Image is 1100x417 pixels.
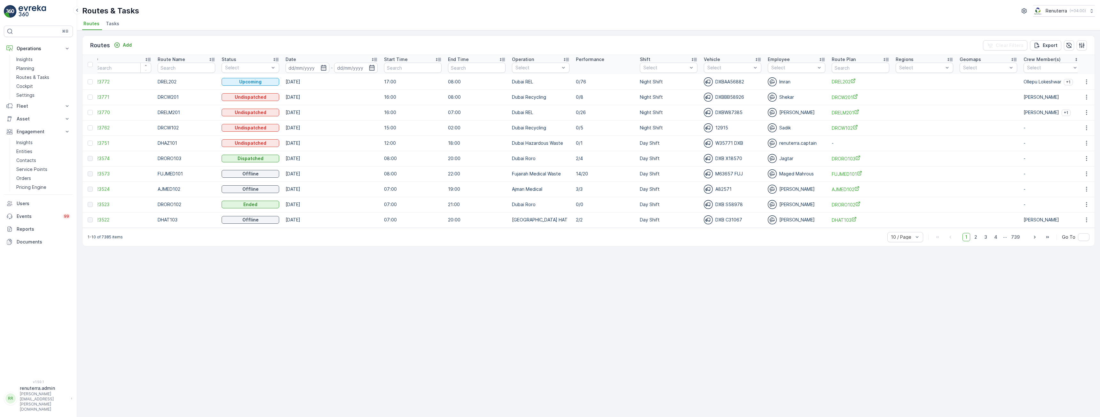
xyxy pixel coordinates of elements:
[158,217,215,223] p: DHAT103
[384,201,442,208] p: 07:00
[222,155,279,162] button: Dispatched
[768,77,777,86] img: svg%3e
[384,94,442,100] p: 16:00
[704,77,713,86] img: svg%3e
[235,140,266,146] p: Undispatched
[16,56,33,63] p: Insights
[832,155,889,162] a: DRORO103
[235,109,266,116] p: Undispatched
[832,63,889,73] input: Search
[640,171,697,177] p: Day Shift
[448,155,506,162] p: 20:00
[576,186,633,192] p: 3/3
[448,94,506,100] p: 08:00
[512,125,570,131] p: Dubai Recycling
[94,186,151,192] a: 223524
[123,42,132,48] p: Add
[17,213,59,220] p: Events
[704,77,761,86] div: DXBAA56882
[1033,7,1043,14] img: Screenshot_2024-07-26_at_13.33.01.png
[158,140,215,146] p: DHAZ101
[768,139,777,148] img: svg%3e
[704,154,713,163] img: svg%3e
[158,155,215,162] p: DRORO103
[88,141,93,146] div: Toggle Row Selected
[704,200,761,209] div: DXB S58978
[832,78,889,85] span: DREL202
[640,109,697,116] p: Night Shift
[14,55,73,64] a: Insights
[704,215,761,224] div: DXB C31067
[768,185,777,194] img: svg%3e
[4,112,73,125] button: Asset
[16,83,33,89] p: Cockpit
[832,109,889,116] a: DRELM201
[768,185,825,194] div: [PERSON_NAME]
[1062,234,1075,240] span: Go To
[768,108,777,117] img: svg%3e
[16,157,36,164] p: Contacts
[704,56,720,63] p: Vehicle
[88,217,93,222] div: Toggle Row Selected
[111,41,134,49] button: Add
[512,186,570,192] p: Ajman Medical
[94,109,151,116] a: 223770
[158,94,215,100] p: DRCW201
[832,171,889,177] a: FUJMED101
[222,109,279,116] button: Undispatched
[1030,40,1061,50] button: Export
[1024,155,1081,162] p: -
[771,65,815,71] p: Select
[448,186,506,192] p: 19:00
[1033,5,1095,17] button: Renuterra(+04:00)
[704,169,713,178] img: svg%3e
[17,116,60,122] p: Asset
[640,125,697,131] p: Night Shift
[448,140,506,146] p: 18:00
[768,169,777,178] img: svg%3e
[640,79,697,85] p: Night Shift
[16,65,34,72] p: Planning
[704,93,761,102] div: DXBBB58926
[768,154,777,163] img: svg%3e
[1024,201,1081,208] p: -
[448,217,506,223] p: 20:00
[158,109,215,116] p: DRELM201
[14,138,73,147] a: Insights
[282,181,381,197] td: [DATE]
[704,108,713,117] img: svg%3e
[106,20,119,27] span: Tasks
[282,74,381,89] td: [DATE]
[242,217,259,223] p: Offline
[384,56,408,63] p: Start Time
[768,77,825,86] div: Imran
[282,151,381,166] td: [DATE]
[94,79,151,85] span: 223772
[88,79,93,84] div: Toggle Row Selected
[704,139,713,148] img: svg%3e
[704,123,761,132] div: 12915
[4,125,73,138] button: Engagement
[704,93,713,102] img: svg%3e
[640,140,697,146] p: Day Shift
[238,155,263,162] p: Dispatched
[158,125,215,131] p: DRCW102
[158,201,215,208] p: DRORO102
[448,201,506,208] p: 21:00
[384,109,442,116] p: 16:00
[1024,94,1059,100] p: [PERSON_NAME]
[991,233,1000,241] span: 4
[16,166,47,173] p: Service Points
[576,109,633,116] p: 0/26
[94,140,151,146] a: 223751
[4,100,73,112] button: Fleet
[832,217,889,223] a: DHAT103
[832,201,889,208] a: DRORO102
[384,171,442,177] p: 08:00
[242,171,259,177] p: Offline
